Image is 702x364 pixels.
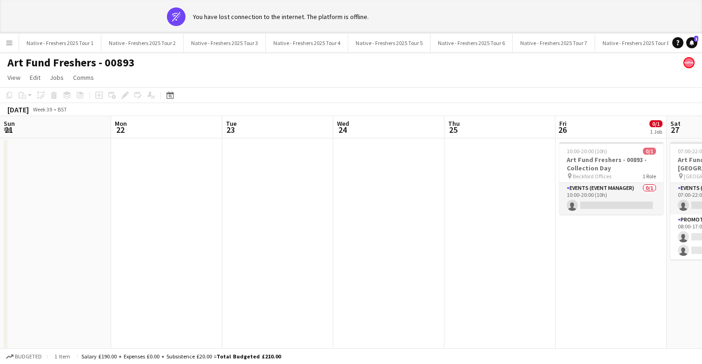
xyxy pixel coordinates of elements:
[447,124,460,135] span: 25
[567,148,607,155] span: 10:00-20:00 (10h)
[31,106,54,113] span: Week 39
[336,124,349,135] span: 24
[559,156,663,172] h3: Art Fund Freshers - 00893 - Collection Day
[513,34,595,52] button: Native - Freshers 2025 Tour 7
[642,173,656,180] span: 1 Role
[683,57,695,68] app-user-avatar: native Staffing
[81,353,281,360] div: Salary £190.00 + Expenses £0.00 + Subsistence £20.00 =
[4,71,24,84] a: View
[50,73,64,82] span: Jobs
[58,106,67,113] div: BST
[348,34,430,52] button: Native - Freshers 2025 Tour 5
[51,353,73,360] span: 1 item
[5,351,43,362] button: Budgeted
[7,105,29,114] div: [DATE]
[226,119,237,128] span: Tue
[19,34,101,52] button: Native - Freshers 2025 Tour 1
[448,119,460,128] span: Thu
[69,71,98,84] a: Comms
[558,124,567,135] span: 26
[46,71,67,84] a: Jobs
[595,34,677,52] button: Native - Freshers 2025 Tour 8
[559,142,663,214] app-job-card: 10:00-20:00 (10h)0/1Art Fund Freshers - 00893 - Collection Day Beckford Offices1 RoleEvents (Even...
[217,353,281,360] span: Total Budgeted £210.00
[694,36,698,42] span: 1
[115,119,127,128] span: Mon
[15,353,42,360] span: Budgeted
[559,119,567,128] span: Fri
[650,128,662,135] div: 1 Job
[669,124,681,135] span: 27
[30,73,40,82] span: Edit
[184,34,266,52] button: Native - Freshers 2025 Tour 3
[266,34,348,52] button: Native - Freshers 2025 Tour 4
[225,124,237,135] span: 23
[101,34,184,52] button: Native - Freshers 2025 Tour 2
[2,124,15,135] span: 21
[643,148,656,155] span: 0/1
[670,119,681,128] span: Sat
[7,56,135,70] h1: Art Fund Freshers - 00893
[559,183,663,214] app-card-role: Events (Event Manager)0/110:00-20:00 (10h)
[26,71,44,84] a: Edit
[113,124,127,135] span: 22
[649,120,662,127] span: 0/1
[193,13,369,21] div: You have lost connection to the internet. The platform is offline.
[73,73,94,82] span: Comms
[7,73,20,82] span: View
[686,37,697,48] a: 1
[4,119,15,128] span: Sun
[337,119,349,128] span: Wed
[573,173,611,180] span: Beckford Offices
[430,34,513,52] button: Native - Freshers 2025 Tour 6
